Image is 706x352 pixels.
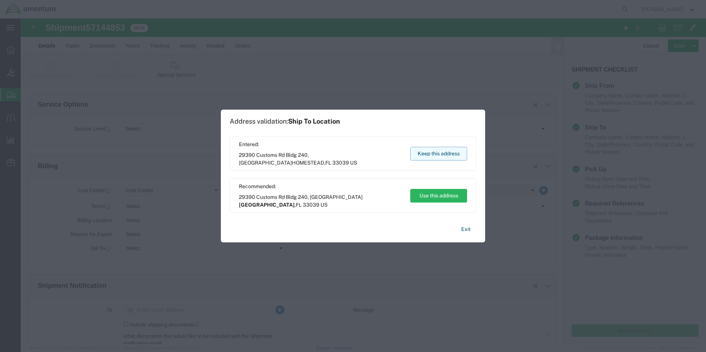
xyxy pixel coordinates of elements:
span: FL [325,160,331,166]
button: Use this address [410,189,467,203]
span: FL [296,202,302,208]
span: Ship To Location [288,117,340,125]
span: 33039 [332,160,349,166]
span: 33039 [303,202,319,208]
span: US [350,160,357,166]
span: [GEOGRAPHIC_DATA] [239,202,295,208]
span: 29390 Customs Rd Bldg 240, [GEOGRAPHIC_DATA] , [239,193,403,209]
button: Keep this address [410,147,467,161]
span: Entered: [239,141,403,148]
span: US [321,202,328,208]
span: 29390 Customs Rd Bldg 240, [GEOGRAPHIC_DATA] , [239,151,403,167]
span: Recommended: [239,183,403,190]
h1: Address validation: [230,117,340,125]
span: HOMESTEAD [292,160,324,166]
button: Exit [455,223,476,236]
